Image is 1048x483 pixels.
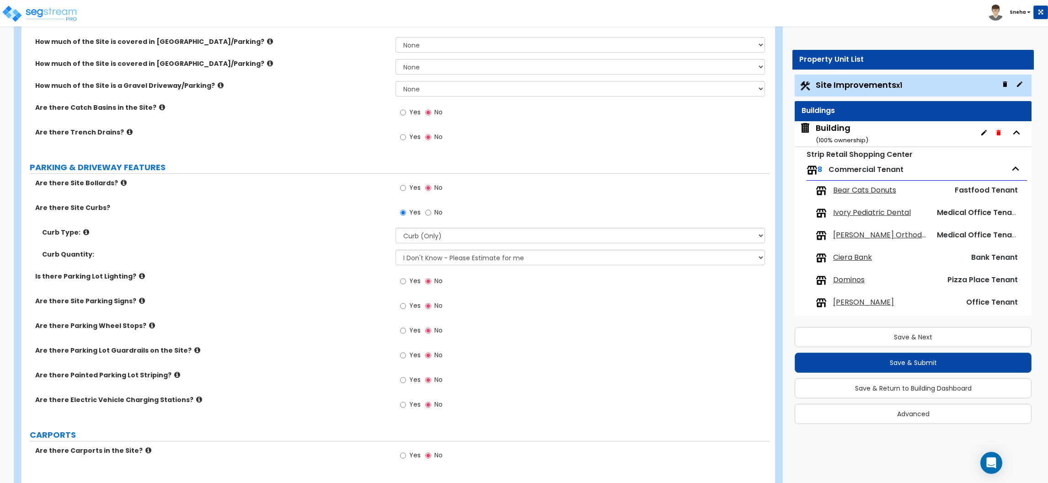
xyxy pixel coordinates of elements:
i: click for more info! [139,273,145,279]
span: Scott Mysers Orthodontics [833,230,927,241]
i: click for more info! [267,38,273,45]
span: Yes [409,350,421,360]
label: Curb Type: [42,228,389,237]
span: Yes [409,400,421,409]
label: How much of the Site is a Gravel Driveway/Parking? [35,81,389,90]
i: click for more info! [218,82,224,89]
i: click for more info! [174,371,180,378]
span: No [434,350,443,360]
div: Buildings [802,106,1025,116]
label: Are there Painted Parking Lot Striping? [35,370,389,380]
label: Are there Trench Drains? [35,128,389,137]
i: click for more info! [149,322,155,329]
input: Yes [400,183,406,193]
input: No [425,132,431,142]
i: click for more info! [145,447,151,454]
span: Dominos [833,275,865,285]
span: Site Improvements [816,79,902,91]
label: Are there Site Parking Signs? [35,296,389,306]
span: Yes [409,107,421,117]
span: Yes [409,132,421,141]
span: Office Tenant [966,297,1018,307]
input: No [425,107,431,118]
div: Building [816,122,868,145]
small: Strip Retail Shopping Center [807,149,913,160]
img: logo_pro_r.png [1,5,79,23]
img: tenants.png [816,252,827,263]
i: click for more info! [127,129,133,135]
button: Advanced [795,404,1032,424]
label: CARPORTS [30,429,770,441]
input: No [425,400,431,410]
input: Yes [400,375,406,385]
span: Medical Office Tenant [937,207,1020,218]
img: tenants.png [816,275,827,286]
input: Yes [400,350,406,360]
span: No [434,326,443,335]
span: Yes [409,375,421,384]
input: No [425,276,431,286]
span: Yes [409,276,421,285]
img: tenants.png [816,230,827,241]
label: Are there Parking Wheel Stops? [35,321,389,330]
input: No [425,183,431,193]
img: avatar.png [988,5,1004,21]
label: Are there Carports in the Site? [35,446,389,455]
span: Fastfood Tenant [955,185,1018,195]
span: Building [799,122,868,145]
i: click for more info! [121,179,127,186]
span: Yes [409,183,421,192]
img: tenants.png [816,297,827,308]
button: Save & Submit [795,353,1032,373]
label: Are there Electric Vehicle Charging Stations? [35,395,389,404]
input: Yes [400,132,406,142]
img: tenants.png [816,185,827,196]
span: Yes [409,326,421,335]
span: No [434,451,443,460]
span: Yes [409,301,421,310]
input: Yes [400,326,406,336]
input: Yes [400,107,406,118]
span: No [434,132,443,141]
div: Open Intercom Messenger [980,452,1002,474]
span: No [434,107,443,117]
span: Pizza Place Tenant [947,274,1018,285]
input: Yes [400,451,406,461]
span: No [434,208,443,217]
input: No [425,301,431,311]
input: Yes [400,400,406,410]
input: Yes [400,301,406,311]
i: click for more info! [267,60,273,67]
label: PARKING & DRIVEWAY FEATURES [30,161,770,173]
input: No [425,375,431,385]
span: No [434,375,443,384]
input: Yes [400,276,406,286]
label: Are there Site Curbs? [35,203,389,212]
label: Curb Quantity: [42,250,389,259]
i: click for more info! [159,104,165,111]
img: building.svg [799,122,811,134]
span: Ciera Bank [833,252,872,263]
small: ( 100 % ownership) [816,136,868,145]
i: click for more info! [194,347,200,354]
span: No [434,183,443,192]
span: No [434,301,443,310]
input: No [425,326,431,336]
input: Yes [400,208,406,218]
span: Ivory Pediatric Dental [833,208,911,218]
label: Are there Catch Basins in the Site? [35,103,389,112]
label: How much of the Site is covered in [GEOGRAPHIC_DATA]/Parking? [35,37,389,46]
small: x1 [896,80,902,90]
b: Sneha [1010,9,1026,16]
span: Bear Cats Donuts [833,185,896,196]
label: Are there Site Bollards? [35,178,389,188]
span: Bank Tenant [971,252,1018,263]
span: Commercial Tenant [829,164,904,175]
label: How much of the Site is covered in [GEOGRAPHIC_DATA]/Parking? [35,59,389,68]
img: tenants.png [807,165,818,176]
div: Property Unit List [799,54,1027,65]
span: Yes [409,451,421,460]
img: Construction.png [799,80,811,92]
span: Edward Jones [833,297,894,308]
label: Is there Parking Lot Lighting? [35,272,389,281]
